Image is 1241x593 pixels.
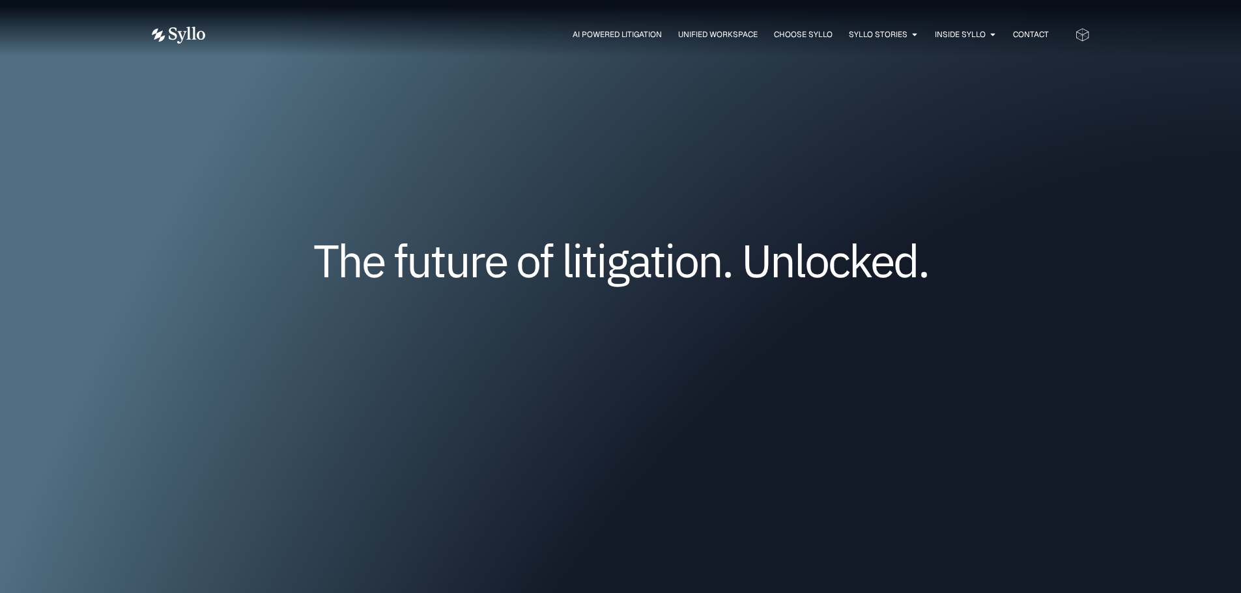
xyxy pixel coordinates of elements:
a: Unified Workspace [678,29,758,40]
a: AI Powered Litigation [573,29,662,40]
div: Menu Toggle [231,29,1049,41]
img: Vector [152,27,205,44]
a: Syllo Stories [849,29,907,40]
a: Inside Syllo [935,29,986,40]
a: Contact [1013,29,1049,40]
nav: Menu [231,29,1049,41]
a: Choose Syllo [774,29,833,40]
h1: The future of litigation. Unlocked. [230,239,1012,282]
